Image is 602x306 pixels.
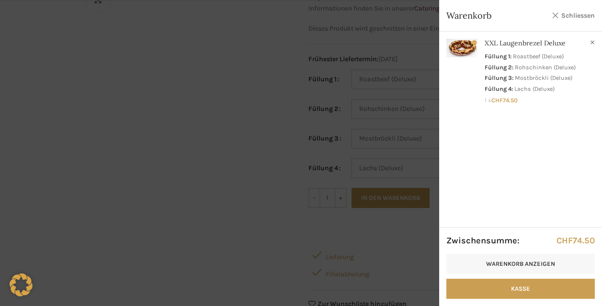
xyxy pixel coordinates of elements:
[552,10,595,22] a: Schliessen
[446,10,547,22] span: Warenkorb
[557,235,595,246] bdi: 74.50
[446,235,520,247] strong: Zwischensumme:
[446,254,595,274] a: Warenkorb anzeigen
[588,38,597,47] a: XXL Laugenbrezel Deluxe aus Warenkorb entfernen
[557,235,573,246] span: CHF
[446,279,595,299] a: Kasse
[439,32,602,108] a: Anzeigen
